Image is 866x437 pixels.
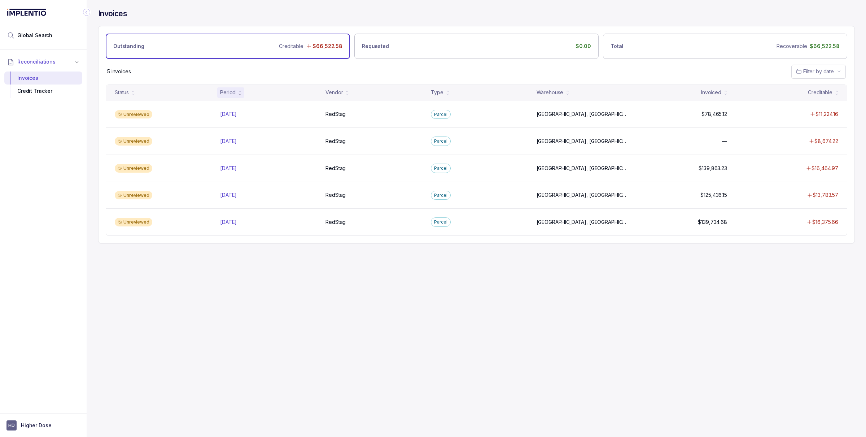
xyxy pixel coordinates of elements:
[796,68,834,75] search: Date Range Picker
[777,43,807,50] p: Recoverable
[700,191,727,199] p: $125,436.15
[325,138,346,145] p: RedStag
[812,218,838,226] p: $16,375.66
[434,111,447,118] p: Parcel
[434,218,447,226] p: Parcel
[698,218,727,226] p: $139,734.68
[220,191,237,199] p: [DATE]
[814,138,838,145] p: $8,674.22
[115,191,152,200] div: Unreviewed
[810,43,840,50] p: $66,522.58
[722,138,727,145] p: —
[98,9,127,19] h4: Invoices
[115,137,152,146] div: Unreviewed
[434,165,447,172] p: Parcel
[325,89,343,96] div: Vendor
[10,72,76,85] div: Invoices
[362,43,389,50] p: Requested
[325,191,346,199] p: RedStag
[325,218,346,226] p: RedStag
[6,420,80,430] button: User initialsHigher Dose
[325,111,346,118] p: RedStag
[220,165,237,172] p: [DATE]
[699,165,727,172] p: $139,863.23
[701,89,721,96] div: Invoiced
[107,68,131,75] div: Remaining page entries
[17,58,56,65] span: Reconciliations
[113,43,144,50] p: Outstanding
[431,89,443,96] div: Type
[537,138,627,145] p: [GEOGRAPHIC_DATA], [GEOGRAPHIC_DATA]
[812,165,838,172] p: $16,464.97
[791,65,846,78] button: Date Range Picker
[813,191,838,199] p: $13,783.57
[115,164,152,173] div: Unreviewed
[434,192,447,199] p: Parcel
[10,85,76,98] div: Credit Tracker
[220,138,237,145] p: [DATE]
[434,138,447,145] p: Parcel
[220,111,237,118] p: [DATE]
[220,218,237,226] p: [DATE]
[4,70,82,99] div: Reconciliations
[815,111,838,118] p: $11,224.16
[537,218,627,226] p: [GEOGRAPHIC_DATA], [GEOGRAPHIC_DATA]
[537,111,627,118] p: [GEOGRAPHIC_DATA], [GEOGRAPHIC_DATA]
[576,43,591,50] p: $0.00
[279,43,303,50] p: Creditable
[115,89,129,96] div: Status
[537,165,627,172] p: [GEOGRAPHIC_DATA], [GEOGRAPHIC_DATA]
[808,89,832,96] div: Creditable
[107,68,131,75] p: 5 invoices
[537,89,564,96] div: Warehouse
[17,32,52,39] span: Global Search
[312,43,342,50] p: $66,522.58
[325,165,346,172] p: RedStag
[803,68,834,74] span: Filter by date
[115,110,152,119] div: Unreviewed
[537,191,627,199] p: [GEOGRAPHIC_DATA], [GEOGRAPHIC_DATA]
[611,43,623,50] p: Total
[4,54,82,70] button: Reconciliations
[115,218,152,226] div: Unreviewed
[6,420,17,430] span: User initials
[701,111,727,118] p: $78,465.12
[220,89,236,96] div: Period
[21,422,51,429] p: Higher Dose
[82,8,91,17] div: Collapse Icon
